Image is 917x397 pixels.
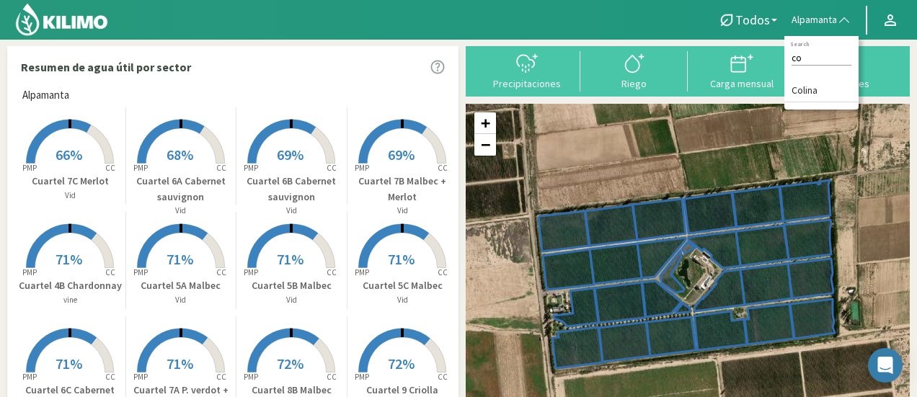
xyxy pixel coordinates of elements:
tspan: CC [106,372,116,382]
p: Resumen de agua útil por sector [21,58,191,76]
p: Cuartel 7B Malbec + Merlot [347,174,458,205]
p: Vid [126,294,236,306]
tspan: PMP [355,163,369,173]
p: Cuartel 7C Merlot [15,174,125,189]
tspan: PMP [355,372,369,382]
span: 72% [277,354,304,373]
p: Cuartel 6A Cabernet sauvignon [126,174,236,205]
a: Zoom out [474,134,496,156]
span: Alpamanta [792,13,837,27]
tspan: CC [106,163,116,173]
tspan: PMP [355,267,369,277]
tspan: CC [216,267,226,277]
tspan: CC [327,163,337,173]
p: Vid [126,205,236,217]
tspan: PMP [133,163,148,173]
span: 71% [167,250,193,268]
span: 71% [277,250,304,268]
div: Carga mensual [692,79,791,89]
tspan: CC [327,372,337,382]
span: 68% [167,146,193,164]
span: 66% [56,146,82,164]
p: Cuartel 6B Cabernet sauvignon [236,174,347,205]
tspan: PMP [244,163,258,173]
p: Vid [236,294,347,306]
button: Carga mensual [688,51,795,89]
tspan: PMP [22,267,37,277]
div: Precipitaciones [477,79,576,89]
tspan: PMP [22,163,37,173]
tspan: CC [216,372,226,382]
p: Vid [347,294,458,306]
button: Precipitaciones [473,51,580,89]
span: 72% [388,354,415,373]
div: Riego [585,79,683,89]
span: Todos [735,12,770,27]
tspan: PMP [133,372,148,382]
tspan: PMP [22,372,37,382]
p: vine [15,294,125,306]
tspan: CC [438,372,448,382]
span: 69% [277,146,304,164]
tspan: CC [438,267,448,277]
p: Vid [236,205,347,217]
span: 71% [56,250,82,268]
a: Zoom in [474,112,496,134]
p: Vid [15,189,125,202]
p: Cuartel 5B Malbec [236,278,347,293]
span: 71% [388,250,415,268]
span: 71% [56,354,82,373]
p: Vid [347,205,458,217]
div: Open Intercom Messenger [868,348,903,383]
tspan: CC [327,267,337,277]
button: Alpamanta [784,4,859,36]
img: Kilimo [14,2,109,37]
tspan: PMP [244,372,258,382]
tspan: PMP [133,267,148,277]
tspan: CC [106,267,116,277]
span: Alpamanta [22,87,69,104]
p: Cuartel 5C Malbec [347,278,458,293]
button: Riego [580,51,688,89]
tspan: PMP [244,267,258,277]
p: Cuartel 5A Malbec [126,278,236,293]
span: 71% [167,354,193,373]
tspan: CC [216,163,226,173]
li: Colina [784,80,859,102]
p: Cuartel 4B Chardonnay [15,278,125,293]
tspan: CC [438,163,448,173]
span: 69% [388,146,415,164]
